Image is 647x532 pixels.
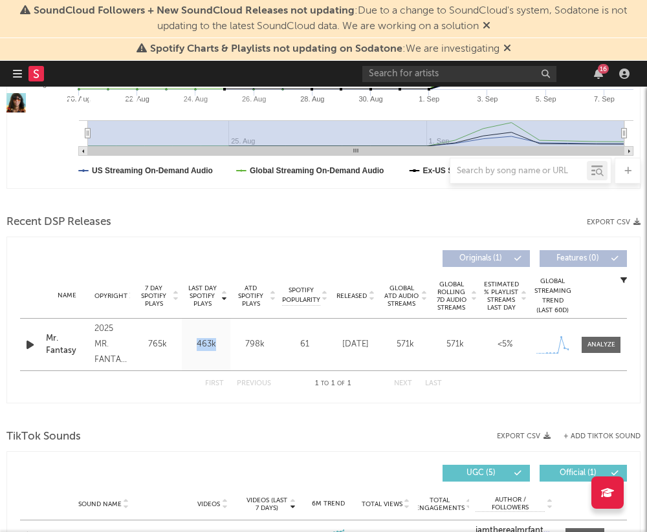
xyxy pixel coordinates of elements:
[598,64,609,74] div: 16
[303,499,354,509] div: 6M Trend
[234,284,268,308] span: ATD Spotify Plays
[150,44,402,54] span: Spotify Charts & Playlists not updating on Sodatone
[205,380,224,387] button: First
[587,218,641,226] button: Export CSV
[321,381,329,387] span: to
[297,376,368,392] div: 1 1 1
[234,338,276,351] div: 798k
[46,332,88,357] a: Mr. Fantasy
[477,95,498,103] text: 3. Sep
[394,380,412,387] button: Next
[483,21,490,32] span: Dismiss
[94,321,130,368] div: 2025 MR. FANTASY PRODUCTIONS
[185,284,219,308] span: Last Day Spotify Plays
[548,469,608,477] span: Official ( 1 )
[78,500,122,508] span: Sound Name
[34,6,627,32] span: : Due to a change to SoundCloud's system, Sodatone is not updating to the latest SoundCloud data....
[415,496,465,512] span: Total Engagements
[358,95,382,103] text: 30. Aug
[540,465,627,482] button: Official(1)
[443,465,530,482] button: UGC(5)
[300,95,324,103] text: 28. Aug
[497,432,551,440] button: Export CSV
[337,381,345,387] span: of
[150,44,499,54] span: : We are investigating
[362,500,402,508] span: Total Views
[46,291,88,301] div: Name
[594,95,615,103] text: 7. Sep
[334,338,377,351] div: [DATE]
[564,433,641,440] button: + Add TikTok Sound
[6,215,111,230] span: Recent DSP Releases
[336,292,367,300] span: Released
[451,255,510,262] span: Originals ( 1 )
[419,95,439,103] text: 1. Sep
[433,338,477,351] div: 571k
[197,500,220,508] span: Videos
[548,255,608,262] span: Features ( 0 )
[245,496,288,512] span: Videos (last 7 days)
[536,95,556,103] text: 5. Sep
[185,338,227,351] div: 463k
[433,281,469,312] span: Global Rolling 7D Audio Streams
[551,433,641,440] button: + Add TikTok Sound
[237,380,271,387] button: Previous
[34,6,355,16] span: SoundCloud Followers + New SoundCloud Releases not updating
[282,338,327,351] div: 61
[90,292,127,300] span: Copyright
[476,496,545,512] span: Author / Followers
[533,277,572,315] div: Global Streaming Trend (Last 60D)
[450,166,587,176] input: Search by song name or URL
[540,250,627,267] button: Features(0)
[282,286,320,305] span: Spotify Popularity
[451,469,510,477] span: UGC ( 5 )
[483,281,519,312] span: Estimated % Playlist Streams Last Day
[443,250,530,267] button: Originals(1)
[137,338,179,351] div: 765k
[594,69,603,79] button: 16
[425,380,442,387] button: Last
[362,66,556,82] input: Search for artists
[384,338,427,351] div: 571k
[503,44,511,54] span: Dismiss
[6,429,81,445] span: TikTok Sounds
[137,284,171,308] span: 7 Day Spotify Plays
[384,284,419,308] span: Global ATD Audio Streams
[483,338,527,351] div: <5%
